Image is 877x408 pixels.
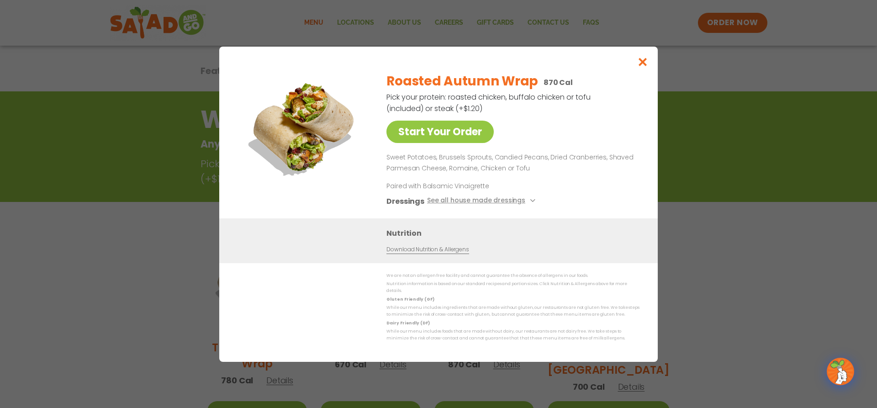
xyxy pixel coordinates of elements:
[386,181,555,191] p: Paired with Balsamic Vinaigrette
[386,245,469,254] a: Download Nutrition & Allergens
[240,65,368,193] img: Featured product photo for Roasted Autumn Wrap
[828,359,853,384] img: wpChatIcon
[386,304,639,318] p: While our menu includes ingredients that are made without gluten, our restaurants are not gluten ...
[386,328,639,342] p: While our menu includes foods that are made without dairy, our restaurants are not dairy free. We...
[386,152,636,174] p: Sweet Potatoes, Brussels Sprouts, Candied Pecans, Dried Cranberries, Shaved Parmesan Cheese, Roma...
[386,227,644,238] h3: Nutrition
[386,91,592,114] p: Pick your protein: roasted chicken, buffalo chicken or tofu (included) or steak (+$1.20)
[386,72,538,91] h2: Roasted Autumn Wrap
[628,47,658,77] button: Close modal
[386,121,494,143] a: Start Your Order
[386,195,424,207] h3: Dressings
[544,77,573,88] p: 870 Cal
[386,296,434,302] strong: Gluten Friendly (GF)
[427,195,538,207] button: See all house made dressings
[386,272,639,279] p: We are not an allergen free facility and cannot guarantee the absence of allergens in our foods.
[386,320,429,325] strong: Dairy Friendly (DF)
[386,281,639,295] p: Nutrition information is based on our standard recipes and portion sizes. Click Nutrition & Aller...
